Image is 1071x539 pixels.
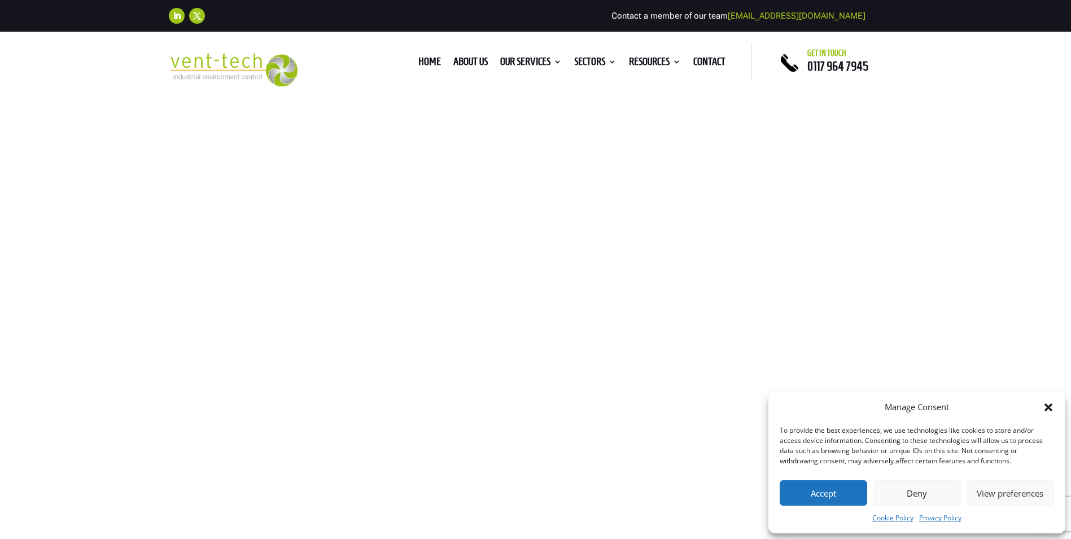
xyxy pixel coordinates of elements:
[807,49,846,58] span: Get in touch
[169,53,298,86] img: 2023-09-27T08_35_16.549ZVENT-TECH---Clear-background
[967,480,1054,506] button: View preferences
[418,58,441,70] a: Home
[189,8,205,24] a: Follow on X
[500,58,562,70] a: Our Services
[780,480,867,506] button: Accept
[453,58,488,70] a: About us
[693,58,725,70] a: Contact
[807,59,868,73] a: 0117 964 7945
[872,511,913,525] a: Cookie Policy
[885,401,949,414] div: Manage Consent
[1043,402,1054,413] div: Close dialog
[919,511,961,525] a: Privacy Policy
[873,480,960,506] button: Deny
[611,11,865,21] span: Contact a member of our team
[728,11,865,21] a: [EMAIL_ADDRESS][DOMAIN_NAME]
[780,425,1053,466] div: To provide the best experiences, we use technologies like cookies to store and/or access device i...
[169,8,185,24] a: Follow on LinkedIn
[629,58,681,70] a: Resources
[574,58,617,70] a: Sectors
